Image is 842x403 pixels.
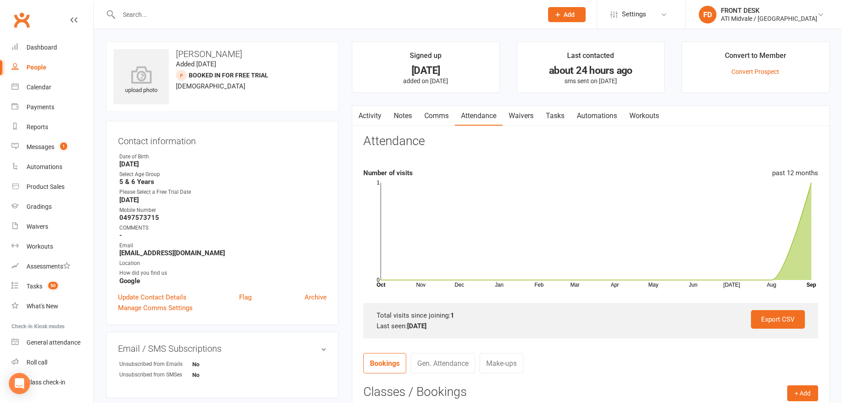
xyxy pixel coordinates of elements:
[525,66,656,75] div: about 24 hours ago
[455,106,503,126] a: Attendance
[450,311,454,319] strong: 1
[119,214,327,222] strong: 0497573715
[27,379,65,386] div: Class check-in
[622,4,646,24] span: Settings
[11,58,93,77] a: People
[192,361,243,368] strong: No
[11,197,93,217] a: Gradings
[11,177,93,197] a: Product Sales
[721,7,817,15] div: FRONT DESK
[119,224,327,232] div: COMMENTS
[787,385,818,401] button: + Add
[360,77,491,84] p: added on [DATE]
[27,263,70,270] div: Assessments
[118,303,193,313] a: Manage Comms Settings
[725,50,786,66] div: Convert to Member
[119,249,327,257] strong: [EMAIL_ADDRESS][DOMAIN_NAME]
[176,60,216,68] time: Added [DATE]
[48,282,58,289] span: 50
[27,64,46,71] div: People
[564,11,575,18] span: Add
[114,49,331,59] h3: [PERSON_NAME]
[418,106,455,126] a: Comms
[119,170,327,179] div: Select Age Group
[119,231,327,239] strong: -
[11,137,93,157] a: Messages 1
[11,296,93,316] a: What's New
[360,66,491,75] div: [DATE]
[11,9,33,31] a: Clubworx
[27,359,47,366] div: Roll call
[388,106,418,126] a: Notes
[11,38,93,58] a: Dashboard
[699,6,716,23] div: FD
[27,44,57,51] div: Dashboard
[192,372,243,378] strong: No
[11,257,93,276] a: Assessments
[239,292,251,303] a: Flag
[11,353,93,372] a: Roll call
[525,77,656,84] p: sms sent on [DATE]
[119,277,327,285] strong: Google
[363,385,818,399] h3: Classes / Bookings
[9,373,30,394] div: Open Intercom Messenger
[27,283,42,290] div: Tasks
[548,7,586,22] button: Add
[377,321,805,331] div: Last seen:
[363,353,406,373] a: Bookings
[411,353,475,373] a: Gen. Attendance
[721,15,817,23] div: ATI Midvale / [GEOGRAPHIC_DATA]
[27,339,80,346] div: General attendance
[305,292,327,303] a: Archive
[27,303,58,310] div: What's New
[119,242,327,250] div: Email
[60,142,67,150] span: 1
[407,322,427,330] strong: [DATE]
[410,50,442,66] div: Signed up
[27,104,54,111] div: Payments
[772,168,818,178] div: past 12 months
[119,371,192,379] div: Unsubscribed from SMSes
[751,310,805,329] a: Export CSV
[11,333,93,353] a: General attendance kiosk mode
[480,353,523,373] a: Make-ups
[11,97,93,117] a: Payments
[11,217,93,237] a: Waivers
[119,269,327,277] div: How did you find us
[118,344,327,353] h3: Email / SMS Subscriptions
[114,66,169,95] div: upload photo
[119,360,192,368] div: Unsubscribed from Emails
[11,117,93,137] a: Reports
[118,292,187,303] a: Update Contact Details
[11,237,93,257] a: Workouts
[116,8,537,21] input: Search...
[11,372,93,392] a: Class kiosk mode
[27,84,51,91] div: Calendar
[119,178,327,186] strong: 5 & 6 Years
[27,203,52,210] div: Gradings
[571,106,623,126] a: Automations
[119,196,327,204] strong: [DATE]
[623,106,665,126] a: Workouts
[567,50,614,66] div: Last contacted
[11,77,93,97] a: Calendar
[352,106,388,126] a: Activity
[119,188,327,196] div: Please Select a Free Trial Date
[119,160,327,168] strong: [DATE]
[27,223,48,230] div: Waivers
[119,153,327,161] div: Date of Birth
[363,169,413,177] strong: Number of visits
[11,157,93,177] a: Automations
[503,106,540,126] a: Waivers
[118,133,327,146] h3: Contact information
[27,143,54,150] div: Messages
[732,68,779,75] a: Convert Prospect
[176,82,245,90] span: [DEMOGRAPHIC_DATA]
[27,183,65,190] div: Product Sales
[11,276,93,296] a: Tasks 50
[189,72,268,79] span: BOOKED IN FOR FREE TRIAL
[27,123,48,130] div: Reports
[540,106,571,126] a: Tasks
[119,206,327,215] div: Mobile Number
[119,259,327,268] div: Location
